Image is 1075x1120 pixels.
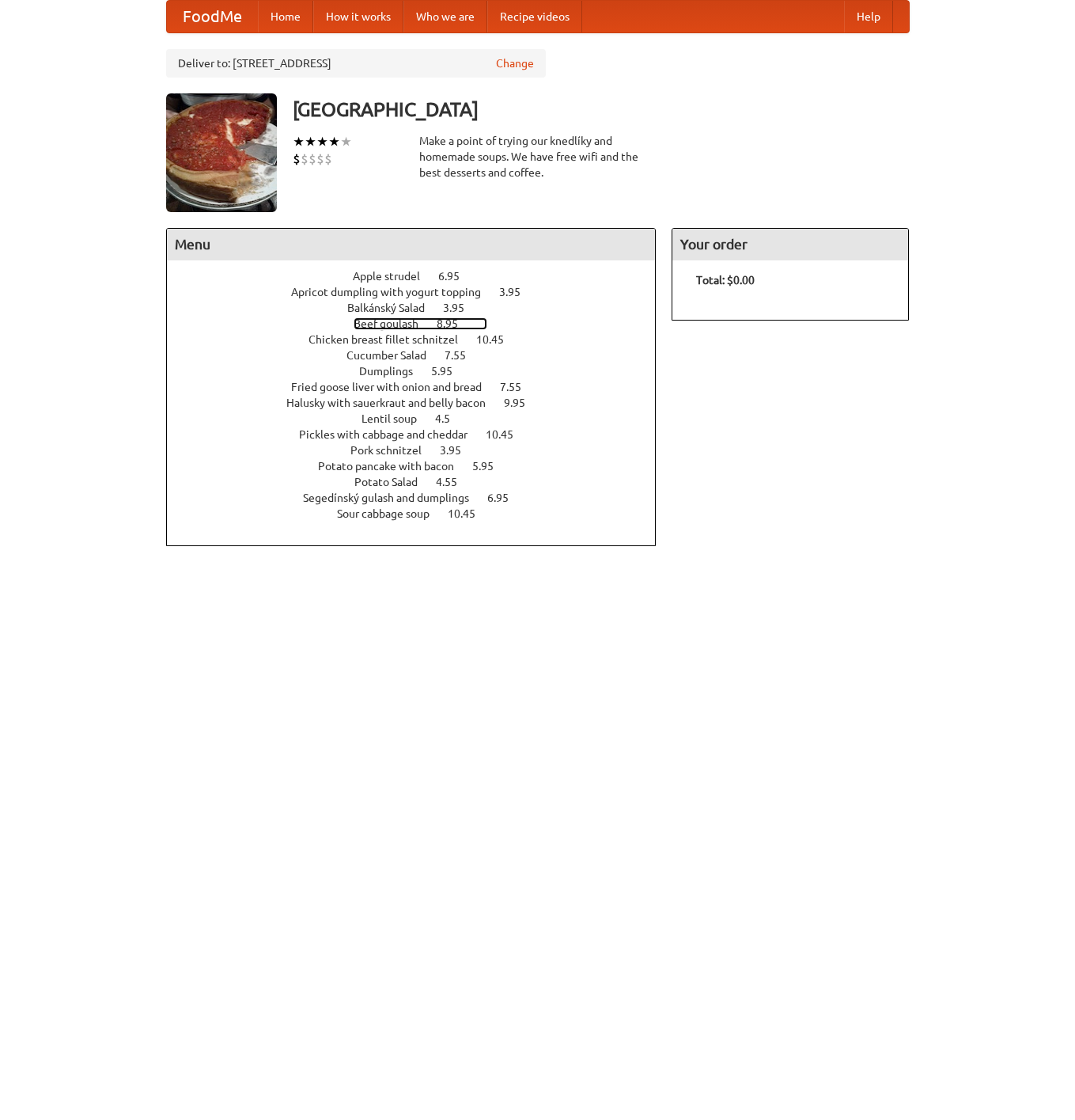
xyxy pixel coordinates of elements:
span: Apricot dumpling with yogurt topping [291,286,497,298]
h4: Your order [672,229,908,260]
a: Help [844,1,893,32]
b: Total: $0.00 [696,274,755,287]
h3: [GEOGRAPHIC_DATA] [293,93,910,125]
a: Cucumber Salad 7.55 [346,349,495,362]
span: Beef goulash [354,317,434,330]
span: Fried goose liver with onion and bread [291,381,498,393]
a: Change [496,55,534,71]
li: ★ [328,133,340,150]
a: Beef goulash 8.95 [354,317,487,330]
span: Pickles with cabbage and cheddar [299,428,483,441]
a: Pickles with cabbage and cheddar 10.45 [299,428,543,441]
span: 5.95 [431,365,468,378]
span: 7.55 [500,381,537,393]
a: Potato pancake with bacon 5.95 [318,460,523,473]
span: 9.95 [504,397,541,409]
li: $ [316,150,324,168]
span: Potato pancake with bacon [318,460,470,473]
a: Potato Salad 4.55 [354,476,486,488]
span: Segedínský gulash and dumplings [303,492,485,504]
a: How it works [313,1,403,32]
span: 8.95 [437,317,474,330]
h4: Menu [167,229,656,260]
span: 3.95 [443,302,480,314]
span: 7.55 [445,349,482,362]
span: Dumplings [359,365,429,378]
span: Sour cabbage soup [337,507,445,520]
span: Halusky with sauerkraut and belly bacon [286,397,502,409]
span: Pork schnitzel [350,444,437,457]
a: Pork schnitzel 3.95 [350,444,490,457]
span: 10.45 [476,333,520,346]
span: Cucumber Salad [346,349,442,362]
li: $ [301,150,308,168]
span: 6.95 [487,492,524,504]
span: Balkánský Salad [347,302,441,314]
span: 5.95 [472,460,509,473]
li: ★ [293,133,305,150]
span: 10.45 [486,428,529,441]
a: Balkánský Salad 3.95 [347,302,494,314]
a: Fried goose liver with onion and bread 7.55 [291,381,551,393]
div: Deliver to: [STREET_ADDRESS] [166,49,546,78]
li: $ [293,150,301,168]
a: Recipe videos [487,1,582,32]
img: angular.jpg [166,93,277,212]
a: FoodMe [167,1,258,32]
a: Segedínský gulash and dumplings 6.95 [303,492,538,504]
a: Dumplings 5.95 [359,365,482,378]
span: 10.45 [448,507,491,520]
a: Halusky with sauerkraut and belly bacon 9.95 [286,397,555,409]
li: $ [324,150,332,168]
span: 3.95 [499,286,536,298]
span: Chicken breast fillet schnitzel [308,333,474,346]
li: ★ [305,133,316,150]
li: ★ [340,133,352,150]
span: Potato Salad [354,476,433,488]
a: Lentil soup 4.5 [361,412,479,425]
a: Who we are [403,1,487,32]
span: 6.95 [438,270,475,283]
a: Apple strudel 6.95 [353,270,489,283]
div: Make a point of trying our knedlíky and homemade soups. We have free wifi and the best desserts a... [419,133,657,180]
span: 4.5 [435,412,466,425]
span: Apple strudel [353,270,436,283]
a: Home [258,1,313,32]
a: Chicken breast fillet schnitzel 10.45 [308,333,533,346]
span: 4.55 [436,476,473,488]
a: Apricot dumpling with yogurt topping 3.95 [291,286,550,298]
li: ★ [316,133,328,150]
a: Sour cabbage soup 10.45 [337,507,505,520]
span: Lentil soup [361,412,433,425]
span: 3.95 [440,444,477,457]
li: $ [308,150,316,168]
